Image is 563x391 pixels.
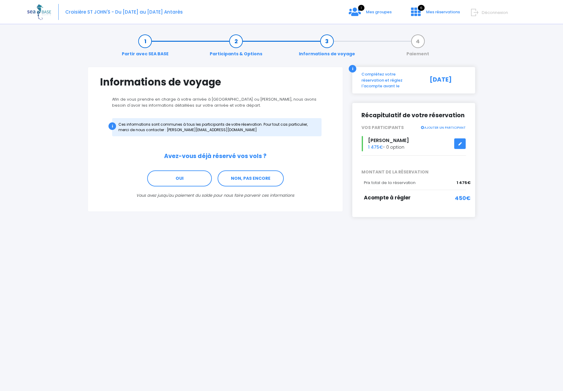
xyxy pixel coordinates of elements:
[455,194,471,202] span: 450€
[119,38,172,57] a: Partir avec SEA BASE
[368,137,409,144] span: [PERSON_NAME]
[368,144,383,150] span: 1 475€
[364,194,411,201] span: Acompte à régler
[364,180,416,186] span: Prix total de la réservation
[357,124,471,131] div: VOS PARTICIPANTS
[406,11,464,17] a: 6 Mes réservations
[296,38,358,57] a: Informations de voyage
[344,11,396,17] a: 1 Mes groupes
[361,112,466,119] h2: Récapitulatif de votre réservation
[358,5,364,11] span: 1
[108,122,116,130] div: i
[100,96,331,108] p: Afin de vous prendre en charge à votre arrivée à [GEOGRAPHIC_DATA] ou [PERSON_NAME], nous avons b...
[357,71,423,89] div: Complétez votre réservation et réglez l'acompte avant le
[218,170,284,187] a: NON, PAS ENCORE
[357,136,471,151] div: - 0 option
[418,5,425,11] span: 6
[136,192,294,198] i: Vous avez jusqu'au paiement du solde pour nous faire parvenir ces informations
[366,9,392,15] span: Mes groupes
[100,76,331,88] h1: Informations de voyage
[147,170,212,187] a: OUI
[65,9,183,15] span: Croisière ST JOHN'S - Du [DATE] au [DATE] Antarès
[357,169,471,175] span: MONTANT DE LA RÉSERVATION
[403,38,432,57] a: Paiement
[112,118,322,136] div: Ces informations sont communes à tous les participants de votre réservation. Pour tout cas partic...
[420,124,466,130] a: AJOUTER UN PARTICIPANT
[426,9,460,15] span: Mes réservations
[457,180,471,186] span: 1 475€
[423,71,471,89] div: [DATE]
[100,153,331,160] h2: Avez-vous déjà réservé vos vols ?
[482,10,508,15] span: Déconnexion
[207,38,265,57] a: Participants & Options
[349,65,356,73] div: i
